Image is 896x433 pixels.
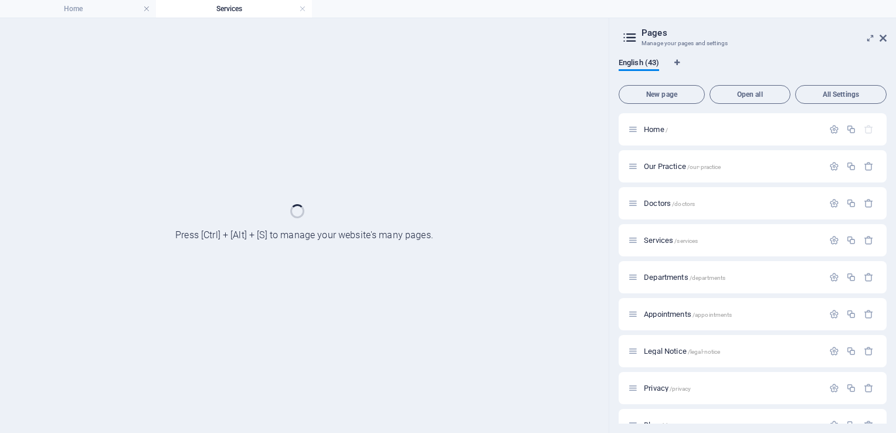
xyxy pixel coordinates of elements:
[795,85,887,104] button: All Settings
[846,272,856,282] div: Duplicate
[829,124,839,134] div: Settings
[864,272,874,282] div: Remove
[864,309,874,319] div: Remove
[644,310,732,319] span: Click to open page
[640,163,823,170] div: Our Practice/our-practice
[156,2,312,15] h4: Services
[846,420,856,430] div: Duplicate
[670,385,691,392] span: /privacy
[674,238,698,244] span: /services
[846,124,856,134] div: Duplicate
[846,235,856,245] div: Duplicate
[644,273,725,282] span: Click to open page
[846,198,856,208] div: Duplicate
[640,273,823,281] div: Departments/departments
[640,384,823,392] div: Privacy/privacy
[829,383,839,393] div: Settings
[644,384,691,393] span: Click to open page
[846,161,856,171] div: Duplicate
[829,420,839,430] div: Settings
[640,421,823,429] div: Blog/blog
[864,235,874,245] div: Remove
[640,199,823,207] div: Doctors/doctors
[640,347,823,355] div: Legal Notice/legal-notice
[624,91,700,98] span: New page
[690,275,726,281] span: /departments
[829,198,839,208] div: Settings
[644,347,720,356] span: Click to open page
[846,346,856,356] div: Duplicate
[642,28,887,38] h2: Pages
[619,85,705,104] button: New page
[644,125,668,134] span: Click to open page
[864,124,874,134] div: The startpage cannot be deleted
[619,58,887,80] div: Language Tabs
[829,272,839,282] div: Settings
[642,38,863,49] h3: Manage your pages and settings
[644,162,721,171] span: Click to open page
[864,420,874,430] div: Remove
[666,127,668,133] span: /
[710,85,790,104] button: Open all
[864,198,874,208] div: Remove
[829,346,839,356] div: Settings
[846,383,856,393] div: Duplicate
[672,201,695,207] span: /doctors
[864,383,874,393] div: Remove
[644,236,698,245] span: Click to open page
[829,161,839,171] div: Settings
[640,126,823,133] div: Home/
[846,309,856,319] div: Duplicate
[687,164,721,170] span: /our-practice
[660,422,675,429] span: /blog
[640,310,823,318] div: Appointments/appointments
[693,312,732,318] span: /appointments
[829,309,839,319] div: Settings
[715,91,785,98] span: Open all
[644,199,695,208] span: Click to open page
[829,235,839,245] div: Settings
[864,161,874,171] div: Remove
[688,349,721,355] span: /legal-notice
[640,236,823,244] div: Services/services
[619,56,659,72] span: English (43)
[864,346,874,356] div: Remove
[800,91,881,98] span: All Settings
